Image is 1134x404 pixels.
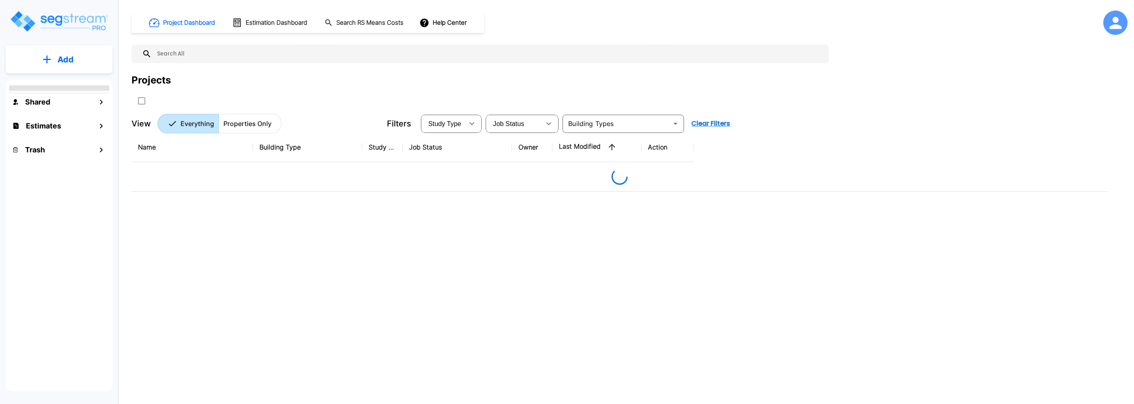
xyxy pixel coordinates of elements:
th: Building Type [253,133,362,162]
h1: Estimates [26,120,61,131]
p: Filters [387,118,411,130]
h1: Project Dashboard [163,18,215,28]
button: Help Center [418,15,470,30]
th: Last Modified [552,133,641,162]
h1: Estimation Dashboard [246,18,307,28]
th: Name [132,133,253,162]
th: Study Type [362,133,403,162]
button: Everything [157,114,219,133]
button: Properties Only [219,114,282,133]
p: View [132,118,151,130]
span: Job Status [493,120,524,127]
th: Job Status [403,133,512,162]
div: Platform [157,114,282,133]
button: Estimation Dashboard [229,14,312,31]
p: Add [57,53,74,66]
span: Study Type [428,120,461,127]
input: Building Types [565,118,668,129]
div: Projects [132,73,171,88]
div: Select [487,112,541,135]
p: Properties Only [223,119,272,128]
button: Project Dashboard [146,14,219,32]
button: Open [670,118,681,129]
h1: Trash [25,144,45,155]
th: Action [641,133,694,162]
div: Select [423,112,464,135]
h1: Search RS Means Costs [336,18,403,28]
button: SelectAll [134,93,150,109]
button: Clear Filters [688,115,733,132]
button: Add [6,48,113,71]
p: Everything [181,119,214,128]
img: Logo [9,10,108,33]
input: Search All [152,45,825,63]
button: Search RS Means Costs [321,15,408,31]
h1: Shared [25,96,50,107]
th: Owner [512,133,552,162]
